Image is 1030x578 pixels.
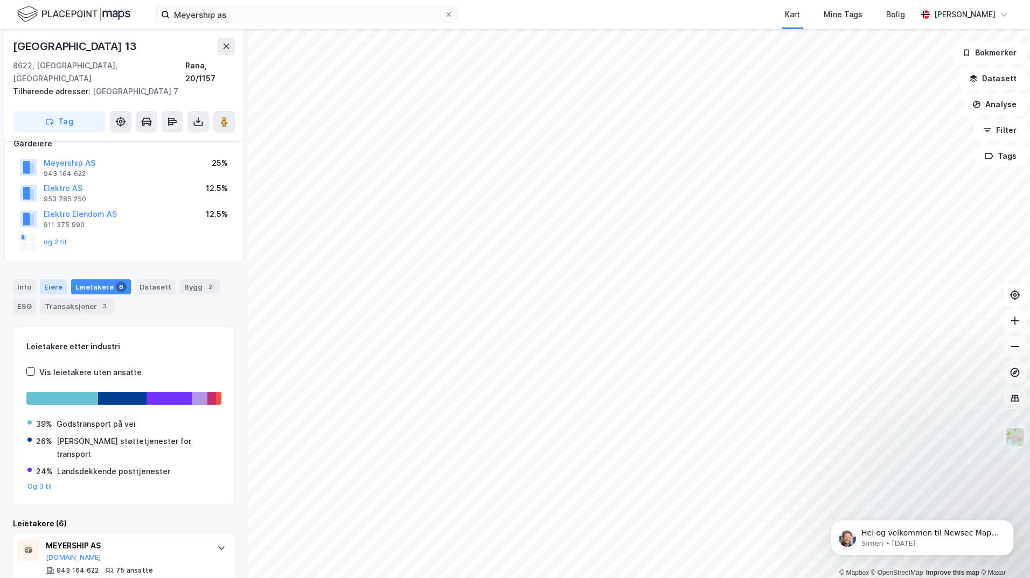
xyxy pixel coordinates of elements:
div: [PERSON_NAME] [934,8,996,21]
div: 2 [205,281,215,292]
div: Eiere [40,279,67,294]
div: [GEOGRAPHIC_DATA] 7 [13,85,226,98]
div: 8622, [GEOGRAPHIC_DATA], [GEOGRAPHIC_DATA] [13,59,185,85]
div: 953 785 250 [44,195,86,203]
div: Bygg [180,279,220,294]
a: OpenStreetMap [871,569,923,576]
div: ESG [13,299,36,314]
div: [GEOGRAPHIC_DATA] 13 [13,38,139,55]
div: [PERSON_NAME] støttetjenester for transport [57,435,220,461]
a: Improve this map [926,569,979,576]
div: 6 [116,281,127,292]
div: Kart [785,8,800,21]
div: Mine Tags [824,8,862,21]
button: Analyse [963,94,1026,115]
button: Tag [13,111,106,132]
input: Søk på adresse, matrikkel, gårdeiere, leietakere eller personer [170,6,444,23]
div: MEYERSHIP AS [46,539,206,552]
div: 911 375 990 [44,221,85,229]
img: logo.f888ab2527a4732fd821a326f86c7f29.svg [17,5,130,24]
div: Landsdekkende posttjenester [57,465,170,478]
button: Filter [974,119,1026,141]
button: Og 3 til [27,482,52,491]
div: Leietakere etter industri [26,340,221,353]
button: [DOMAIN_NAME] [46,553,101,562]
div: Transaksjoner [40,299,114,314]
div: 24% [36,465,53,478]
div: Datasett [135,279,176,294]
div: 943 164 622 [44,170,86,178]
div: Gårdeiere [13,137,234,150]
div: Godstransport på vei [57,418,136,431]
div: Vis leietakere uten ansatte [39,366,142,379]
div: Info [13,279,36,294]
div: 943 164 622 [57,566,99,575]
img: Z [1005,427,1025,447]
div: 12.5% [206,208,228,221]
a: Mapbox [839,569,869,576]
div: 39% [36,418,52,431]
div: Bolig [886,8,905,21]
div: 3 [99,301,110,312]
iframe: Intercom notifications message [815,497,1030,573]
button: Tags [976,145,1026,167]
div: 26% [36,435,52,448]
div: 75 ansatte [116,566,153,575]
div: Leietakere [71,279,131,294]
span: Tilhørende adresser: [13,87,93,96]
div: 25% [212,157,228,170]
div: Rana, 20/1157 [185,59,235,85]
div: Leietakere (6) [13,517,235,530]
button: Bokmerker [953,42,1026,64]
button: Datasett [960,68,1026,89]
div: 12.5% [206,182,228,195]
